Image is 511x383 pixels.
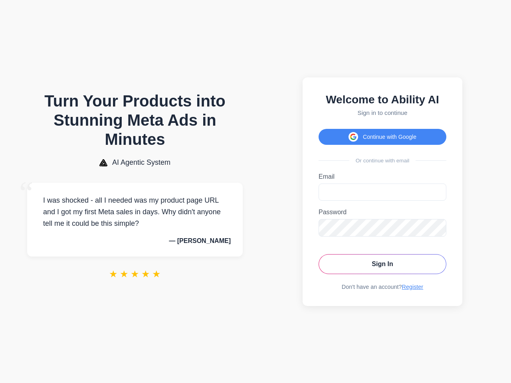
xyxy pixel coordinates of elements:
a: Register [402,284,424,290]
button: Continue with Google [319,129,446,145]
p: I was shocked - all I needed was my product page URL and I got my first Meta sales in days. Why d... [39,195,231,229]
span: ★ [152,268,161,280]
img: AI Agentic System Logo [99,159,107,166]
span: ★ [141,268,150,280]
span: ★ [131,268,139,280]
p: — [PERSON_NAME] [39,237,231,245]
label: Password [319,209,446,216]
div: Don't have an account? [319,284,446,290]
span: AI Agentic System [112,158,170,167]
label: Email [319,173,446,180]
button: Sign In [319,254,446,274]
span: ★ [109,268,118,280]
p: Sign in to continue [319,109,446,116]
span: ★ [120,268,129,280]
div: Or continue with email [319,158,446,164]
h1: Turn Your Products into Stunning Meta Ads in Minutes [27,91,243,149]
span: “ [19,175,34,211]
h2: Welcome to Ability AI [319,93,446,106]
